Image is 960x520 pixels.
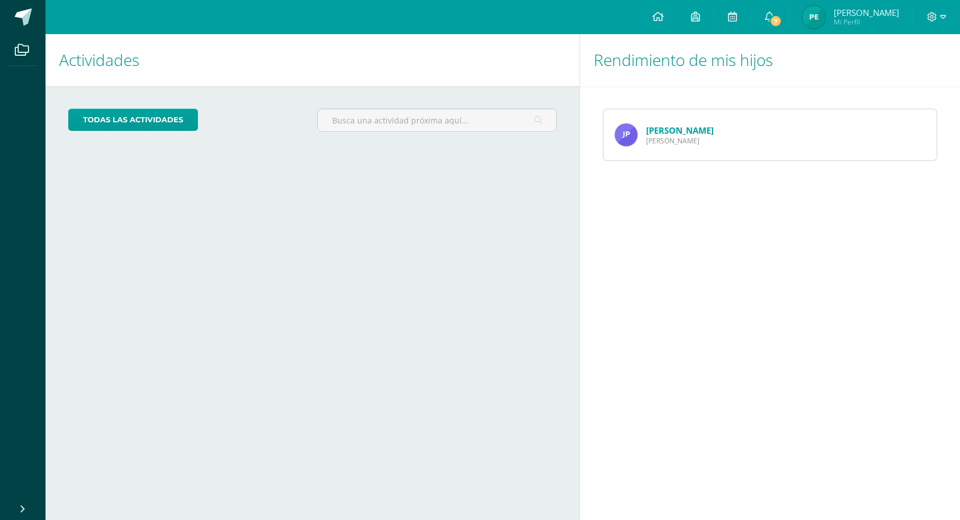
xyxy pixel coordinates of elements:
[834,17,899,27] span: Mi Perfil
[802,6,825,28] img: 993531b4f2bacbdf15777ba88b3d8d6d.png
[646,125,714,136] a: [PERSON_NAME]
[318,109,557,131] input: Busca una actividad próxima aquí...
[834,7,899,18] span: [PERSON_NAME]
[59,34,566,86] h1: Actividades
[615,123,638,146] img: f9f66f89b70ba1ce86cea8d2605a2b9e.png
[646,136,714,146] span: [PERSON_NAME]
[68,109,198,131] a: todas las Actividades
[769,15,782,27] span: 7
[594,34,946,86] h1: Rendimiento de mis hijos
